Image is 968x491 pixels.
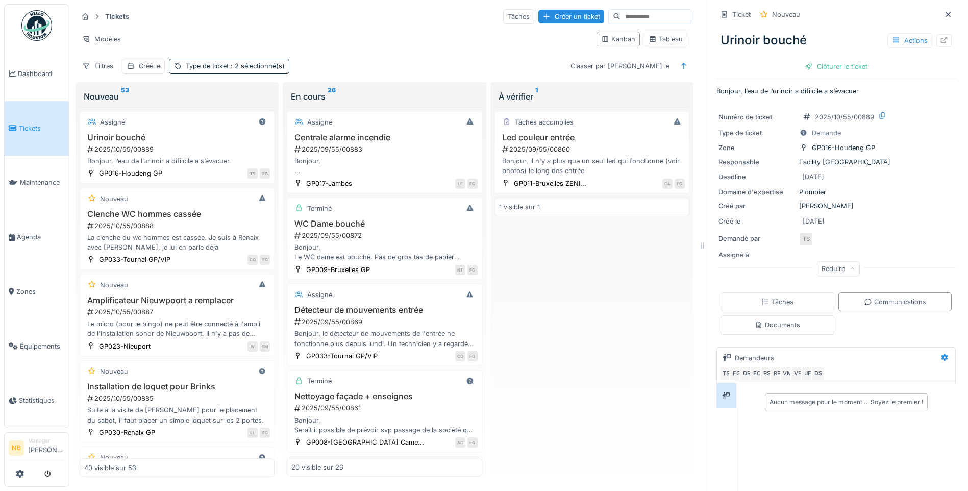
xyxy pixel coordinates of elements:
div: Nouveau [100,194,128,204]
div: Tâches [761,297,793,307]
div: Clôturer le ticket [801,60,872,73]
div: Réduire [817,261,860,276]
div: Nouveau [84,90,270,103]
div: Filtres [78,59,118,73]
div: FG [260,168,270,179]
div: Nouveau [100,366,128,376]
div: 1 visible sur 1 [499,202,540,212]
sup: 53 [121,90,129,103]
div: Créer un ticket [538,10,604,23]
div: 40 visible sur 53 [84,463,136,473]
div: 2025/09/55/00883 [293,144,477,154]
div: Le micro (pour le bingo) ne peut être connecté à l'ampli de l'installation sonor de Nieuwpoort. I... [84,319,270,338]
div: GP009-Bruxelles GP [306,265,370,275]
div: Créé le [139,61,160,71]
div: 2025/09/55/00872 [293,231,477,240]
div: Assigné [307,117,332,127]
span: Agenda [17,232,65,242]
div: TS [247,168,258,179]
h3: Détecteur de mouvements entrée [291,305,477,315]
div: [DATE] [803,216,825,226]
div: GP016-Houdeng GP [812,143,875,153]
div: Créé par [718,201,795,211]
span: Dashboard [18,69,65,79]
div: [PERSON_NAME] [718,201,954,211]
div: 2025/10/55/00885 [86,394,270,403]
a: Dashboard [5,46,69,101]
div: Manager [28,437,65,445]
div: 2025/10/55/00888 [86,221,270,231]
h3: Nettoyage façade + enseignes [291,391,477,401]
div: GP030-Renaix GP [99,428,155,437]
div: Nouveau [100,280,128,290]
span: Équipements [20,341,65,351]
sup: 1 [535,90,538,103]
a: Zones [5,264,69,319]
div: Documents [755,320,800,330]
div: Suite à la visite de [PERSON_NAME] pour le placement du sabot, il faut placer un simple loquet su... [84,405,270,425]
div: 2025/10/55/00889 [815,112,874,122]
div: Bonjour, il n'y a plus que un seul led qui fonctionne (voir photos) le long des entrée [499,156,685,176]
div: VP [790,366,805,381]
h3: Urinoir bouché [84,133,270,142]
a: Tickets [5,101,69,156]
div: Modèles [78,32,126,46]
div: PS [760,366,774,381]
div: Terminé [307,204,332,213]
div: GP017-Jambes [306,179,352,188]
div: Numéro de ticket [718,112,795,122]
div: GP008-[GEOGRAPHIC_DATA] Came... [306,437,424,447]
div: FG [467,437,478,448]
div: GP011-Bruxelles ZENI... [514,179,586,188]
h3: Led couleur entrée [499,133,685,142]
div: VM [780,366,795,381]
div: Facility [GEOGRAPHIC_DATA] [718,157,954,167]
div: CQ [455,351,465,361]
div: Communications [864,297,926,307]
div: DS [811,366,825,381]
div: Responsable [718,157,795,167]
div: La clenche du wc hommes est cassée. Je suis à Renaix avec [PERSON_NAME], je lui en parle déjà [84,233,270,252]
div: Créé le [718,216,795,226]
div: GP016-Houdeng GP [99,168,162,178]
div: Assigné [100,117,125,127]
a: Statistiques [5,374,69,428]
div: 2025/09/55/00861 [293,403,477,413]
div: TS [799,232,813,246]
div: FG [467,351,478,361]
div: Bonjour, l’eau de l’urinoir a difiicile a s’évacuer [84,156,270,166]
a: Équipements [5,319,69,374]
div: Classer par [PERSON_NAME] le [566,59,674,73]
a: Maintenance [5,156,69,210]
h3: Installation de loquet pour Brinks [84,382,270,391]
div: Assigné à [718,250,795,260]
li: NB [9,440,24,456]
div: 20 visible sur 26 [291,463,343,473]
div: IV [247,341,258,352]
div: En cours [291,90,478,103]
span: Tickets [19,124,65,133]
div: Tâches [503,9,534,24]
span: Zones [16,287,65,297]
div: AG [455,437,465,448]
div: Bonjour, Le WC dame est bouché. Pas de gros tas de papier visible, cela va necessiter sans doute ... [291,242,477,262]
h3: Clenche WC hommes cassée [84,209,270,219]
div: Urinoir bouché [716,27,956,54]
div: DR [739,366,754,381]
div: À vérifier [499,90,685,103]
div: Deadline [718,172,795,182]
div: FG [675,179,685,189]
img: Badge_color-CXgf-gQk.svg [21,10,52,41]
span: : 2 sélectionné(s) [229,62,285,70]
div: Demandé par [718,234,795,243]
div: NT [455,265,465,275]
span: Maintenance [20,178,65,187]
div: Demandeurs [735,353,774,363]
div: CA [662,179,673,189]
div: [DATE] [802,172,824,182]
div: EC [750,366,764,381]
div: Tableau [649,34,683,44]
div: 2025/09/55/00860 [501,144,685,154]
div: 2025/10/55/00887 [86,307,270,317]
div: CQ [247,255,258,265]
